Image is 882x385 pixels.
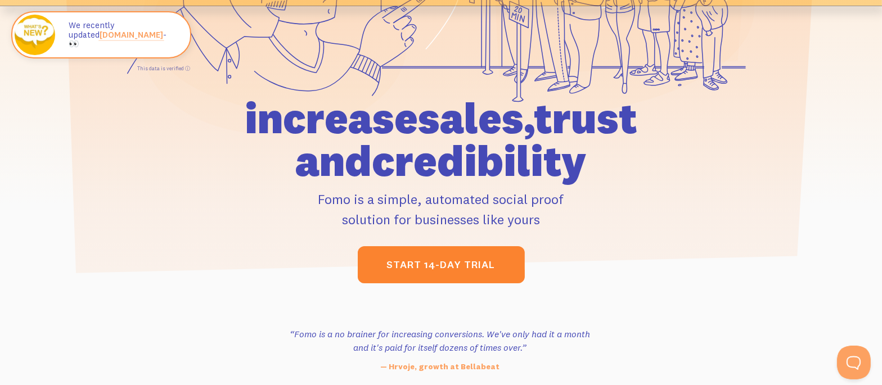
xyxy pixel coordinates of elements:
p: Fomo is a simple, automated social proof solution for businesses like yours [181,189,701,229]
iframe: Help Scout Beacon - Open [837,346,871,379]
a: This data is verified ⓘ [137,65,190,71]
img: Fomo [15,15,55,55]
p: — Hrvoje, growth at Bellabeat [287,361,594,373]
a: start 14-day trial [358,246,525,283]
a: [DOMAIN_NAME] [100,29,163,40]
h1: increase sales, trust and credibility [181,97,701,182]
p: We recently updated - 👀 [69,21,179,49]
h3: “Fomo is a no brainer for increasing conversions. We've only had it a month and it's paid for its... [287,327,594,354]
